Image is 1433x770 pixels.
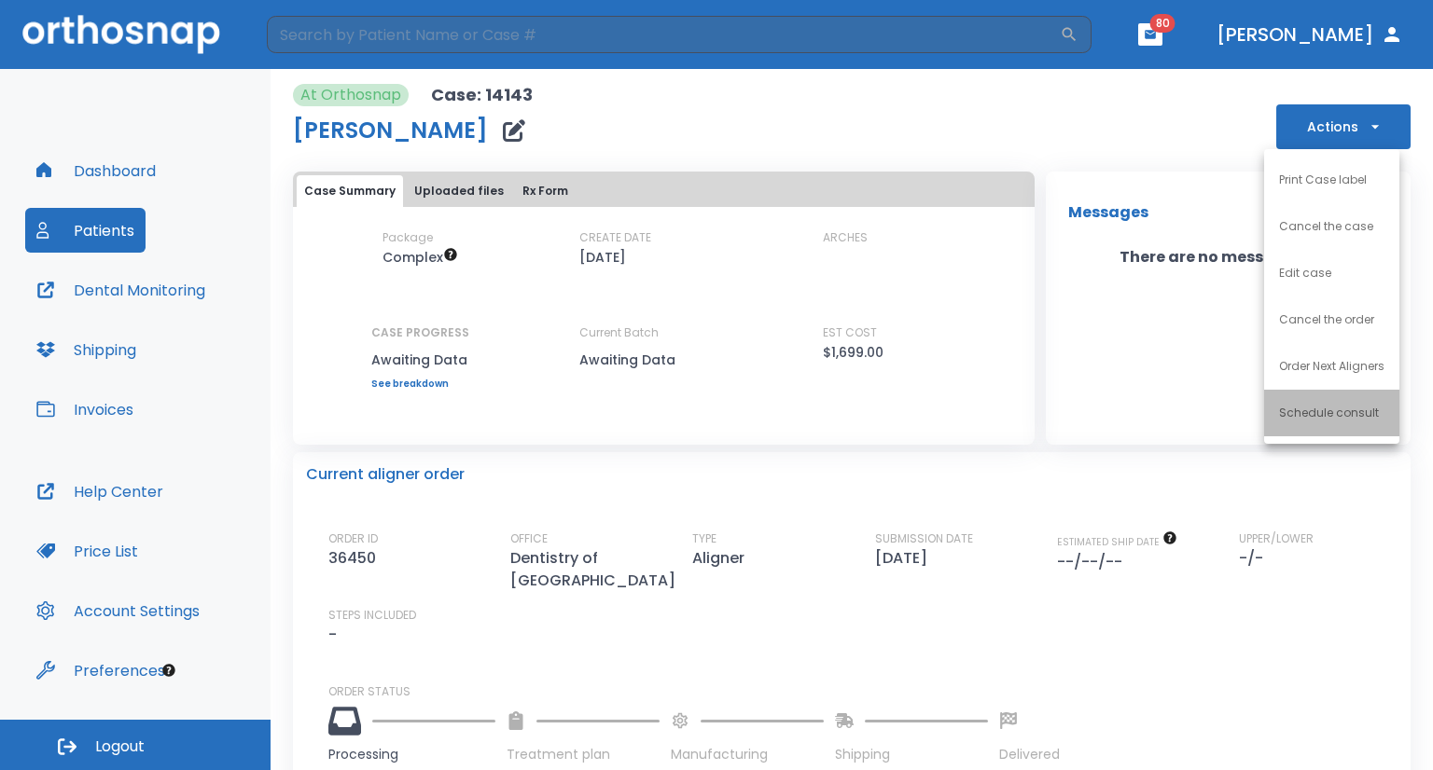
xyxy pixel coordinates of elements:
[1279,311,1374,328] p: Cancel the order
[1279,405,1379,421] p: Schedule consult
[1279,218,1373,235] p: Cancel the case
[1279,265,1331,282] p: Edit case
[1279,172,1367,188] p: Print Case label
[1279,358,1384,375] p: Order Next Aligners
